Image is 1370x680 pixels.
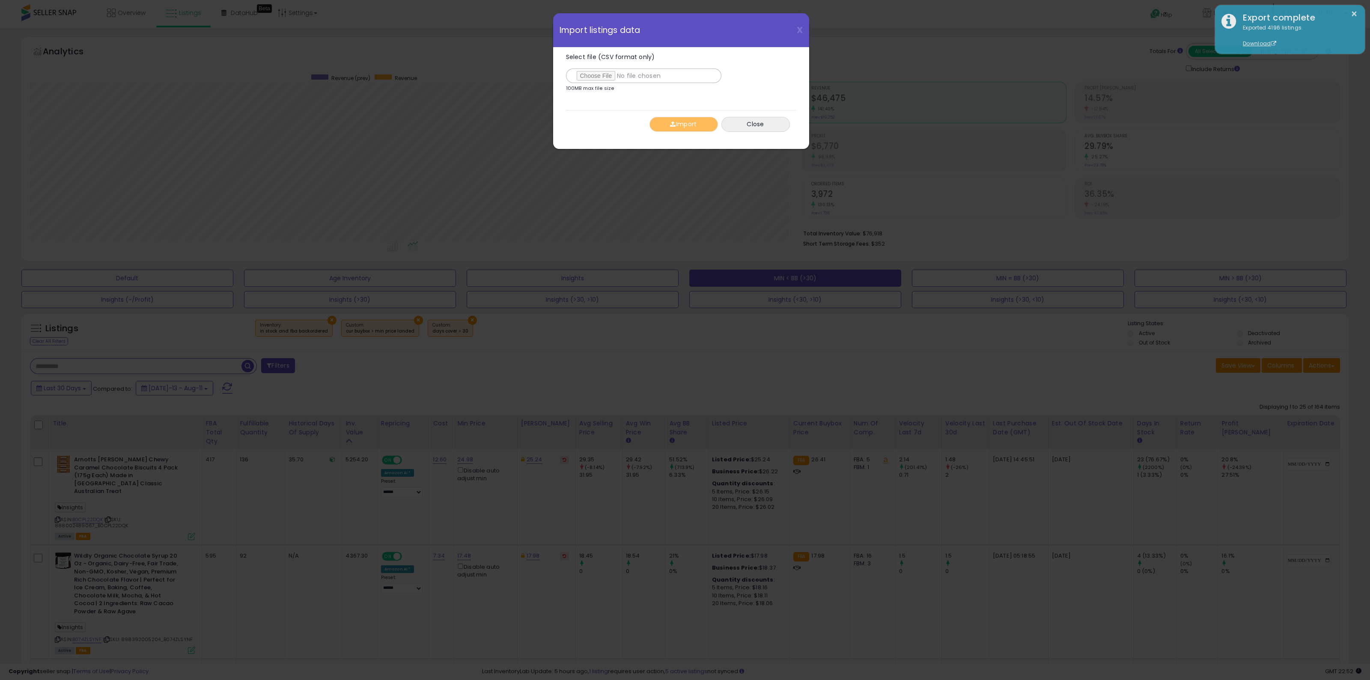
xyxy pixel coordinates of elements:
[1243,40,1276,47] a: Download
[649,117,718,132] button: Import
[1236,12,1358,24] div: Export complete
[797,24,803,36] span: X
[566,53,655,61] span: Select file (CSV format only)
[560,26,640,34] span: Import listings data
[1236,24,1358,48] div: Exported 4196 listings.
[721,117,790,132] button: Close
[1351,9,1358,19] button: ×
[566,86,614,91] p: 100MB max file size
